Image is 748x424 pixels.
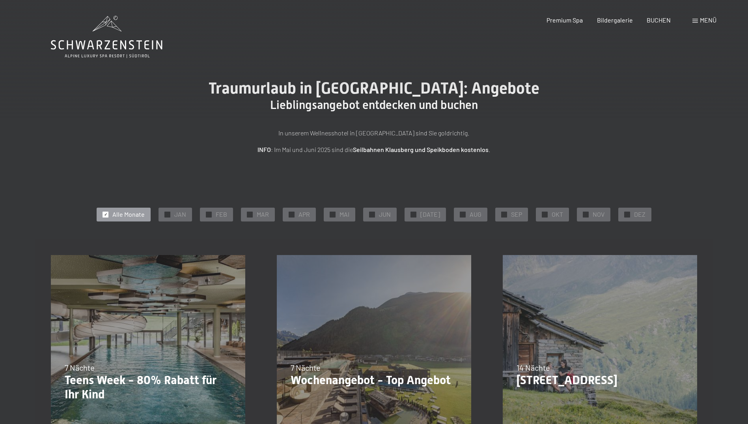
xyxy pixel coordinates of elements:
[209,79,539,98] span: Traumurlaub in [GEOGRAPHIC_DATA]: Angebote
[626,212,629,217] span: ✓
[353,146,489,153] strong: Seilbahnen Klausberg und Speikboden kostenlos
[339,210,349,219] span: MAI
[270,98,478,112] span: Lieblingsangebot entdecken und buchen
[257,210,269,219] span: MAR
[291,363,321,372] span: 7 Nächte
[379,210,391,219] span: JUN
[420,210,440,219] span: [DATE]
[298,210,310,219] span: APR
[65,363,95,372] span: 7 Nächte
[543,212,547,217] span: ✓
[412,212,415,217] span: ✓
[177,128,571,138] p: In unserem Wellnesshotel in [GEOGRAPHIC_DATA] sind Sie goldrichtig.
[371,212,374,217] span: ✓
[700,16,716,24] span: Menü
[331,212,334,217] span: ✓
[634,210,645,219] span: DEZ
[517,373,683,387] p: [STREET_ADDRESS]
[503,212,506,217] span: ✓
[174,210,186,219] span: JAN
[597,16,633,24] a: Bildergalerie
[112,210,145,219] span: Alle Monate
[257,146,271,153] strong: INFO
[470,210,481,219] span: AUG
[517,363,550,372] span: 14 Nächte
[104,212,107,217] span: ✓
[166,212,169,217] span: ✓
[584,212,588,217] span: ✓
[216,210,227,219] span: FEB
[207,212,211,217] span: ✓
[291,373,457,387] p: Wochenangebot - Top Angebot
[65,373,231,401] p: Teens Week - 80% Rabatt für Ihr Kind
[290,212,293,217] span: ✓
[647,16,671,24] a: BUCHEN
[177,144,571,155] p: : Im Mai und Juni 2025 sind die .
[547,16,583,24] a: Premium Spa
[593,210,604,219] span: NOV
[511,210,522,219] span: SEP
[461,212,464,217] span: ✓
[552,210,563,219] span: OKT
[248,212,252,217] span: ✓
